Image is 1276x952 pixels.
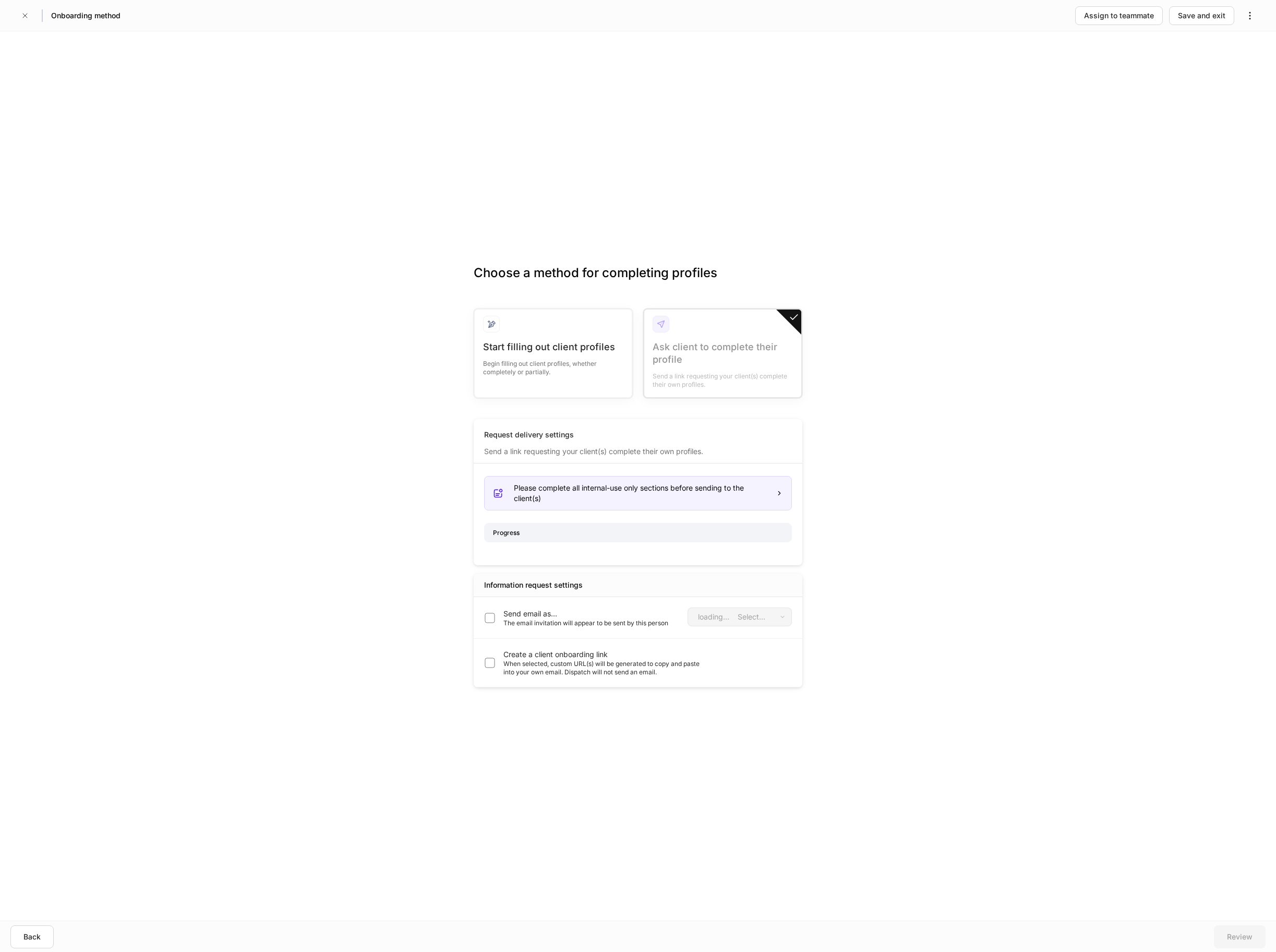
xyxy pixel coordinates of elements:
div: Request delivery settings [484,430,703,440]
div: Information request settings [484,580,583,590]
div: Begin filling out client profiles, whether completely or partially. [483,353,623,376]
p: The email invitation will appear to be sent by this person [503,619,668,627]
div: Select... [729,608,792,626]
div: Start filling out client profiles [483,341,623,353]
div: Progress [485,523,791,542]
button: Assign to teammate [1075,6,1163,25]
button: Review [1214,925,1266,948]
p: Send email as... [503,609,668,619]
div: Review [1227,932,1253,942]
div: Save and exit [1178,10,1225,21]
p: Create a client onboarding link [503,649,700,660]
button: Back [10,925,54,948]
h3: Choose a method for completing profiles [474,265,802,298]
div: Assign to teammate [1084,10,1154,21]
div: Please complete all internal-use only sections before sending to the client(s) [514,483,767,504]
button: Save and exit [1169,6,1234,25]
div: Back [23,932,41,942]
p: When selected, custom URL(s) will be generated to copy and paste into your own email. Dispatch wi... [503,660,700,676]
h5: Onboarding method [51,10,121,21]
div: Send a link requesting your client(s) complete their own profiles. [484,440,703,457]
